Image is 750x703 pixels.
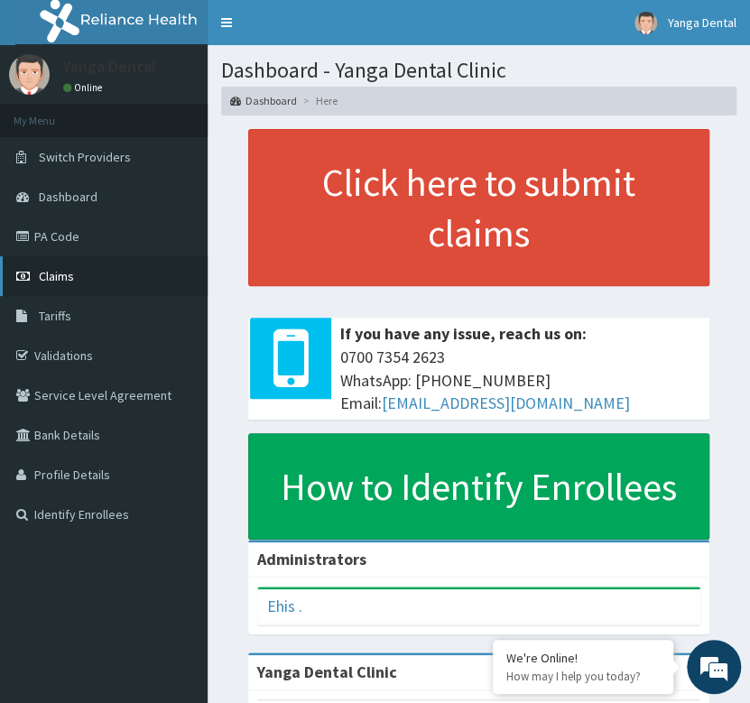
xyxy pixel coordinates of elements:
[257,661,397,682] strong: Yanga Dental Clinic
[39,308,71,324] span: Tariffs
[299,93,338,108] li: Here
[248,433,709,540] a: How to Identify Enrollees
[340,323,587,344] b: If you have any issue, reach us on:
[39,189,97,205] span: Dashboard
[257,549,366,569] b: Administrators
[39,149,131,165] span: Switch Providers
[9,54,50,95] img: User Image
[382,393,630,413] a: [EMAIL_ADDRESS][DOMAIN_NAME]
[221,59,736,82] h1: Dashboard - Yanga Dental Clinic
[63,59,156,75] p: Yanga Dental
[340,346,700,415] span: 0700 7354 2623 WhatsApp: [PHONE_NUMBER] Email:
[668,14,736,31] span: Yanga Dental
[267,596,302,616] a: Ehis .
[248,129,709,286] a: Click here to submit claims
[506,669,660,684] p: How may I help you today?
[39,268,74,284] span: Claims
[634,12,657,34] img: User Image
[230,93,297,108] a: Dashboard
[63,81,106,94] a: Online
[506,650,660,666] div: We're Online!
